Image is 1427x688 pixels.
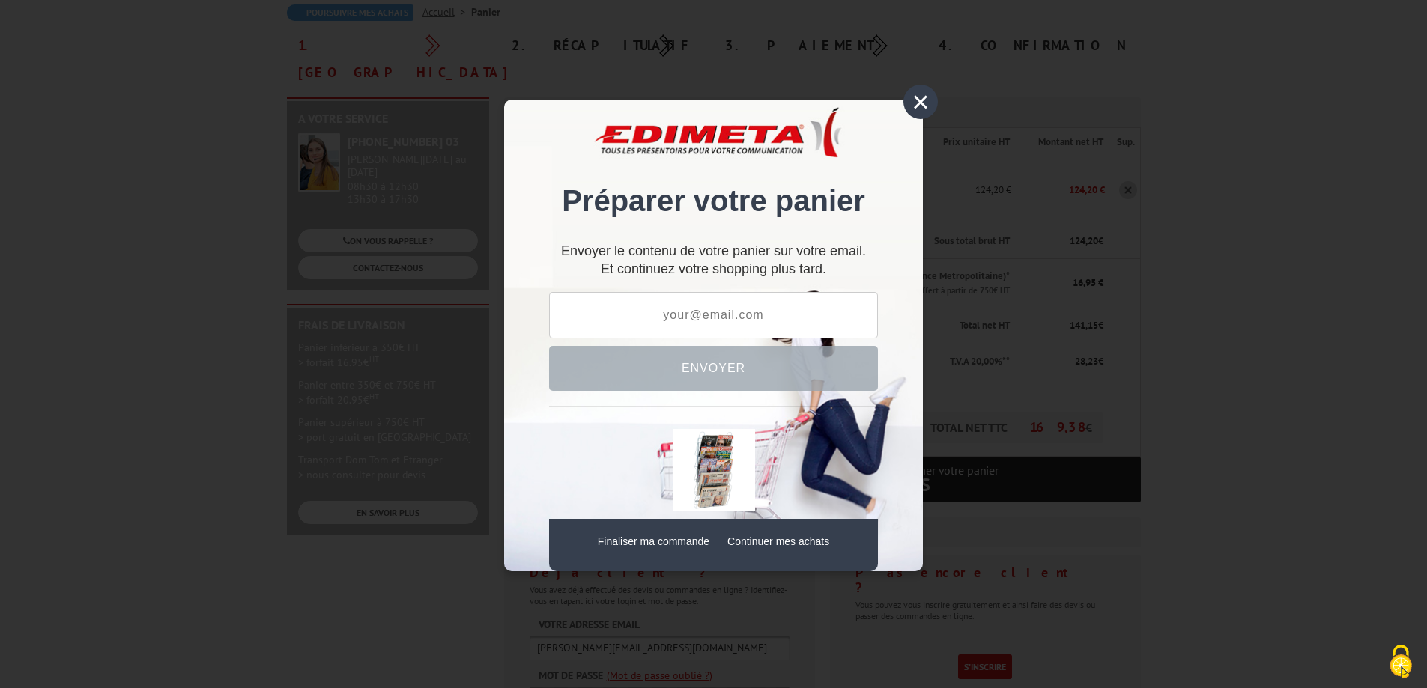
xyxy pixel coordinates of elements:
a: Finaliser ma commande [598,535,709,547]
p: Envoyer le contenu de votre panier sur votre email. [549,249,878,253]
div: Préparer votre panier [549,122,878,234]
div: Et continuez votre shopping plus tard. [549,249,878,277]
a: Continuer mes achats [727,535,829,547]
img: Cookies (fenêtre modale) [1382,643,1420,681]
button: Envoyer [549,346,878,391]
div: × [903,85,938,119]
button: Cookies (fenêtre modale) [1375,637,1427,688]
input: your@email.com [549,292,878,338]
